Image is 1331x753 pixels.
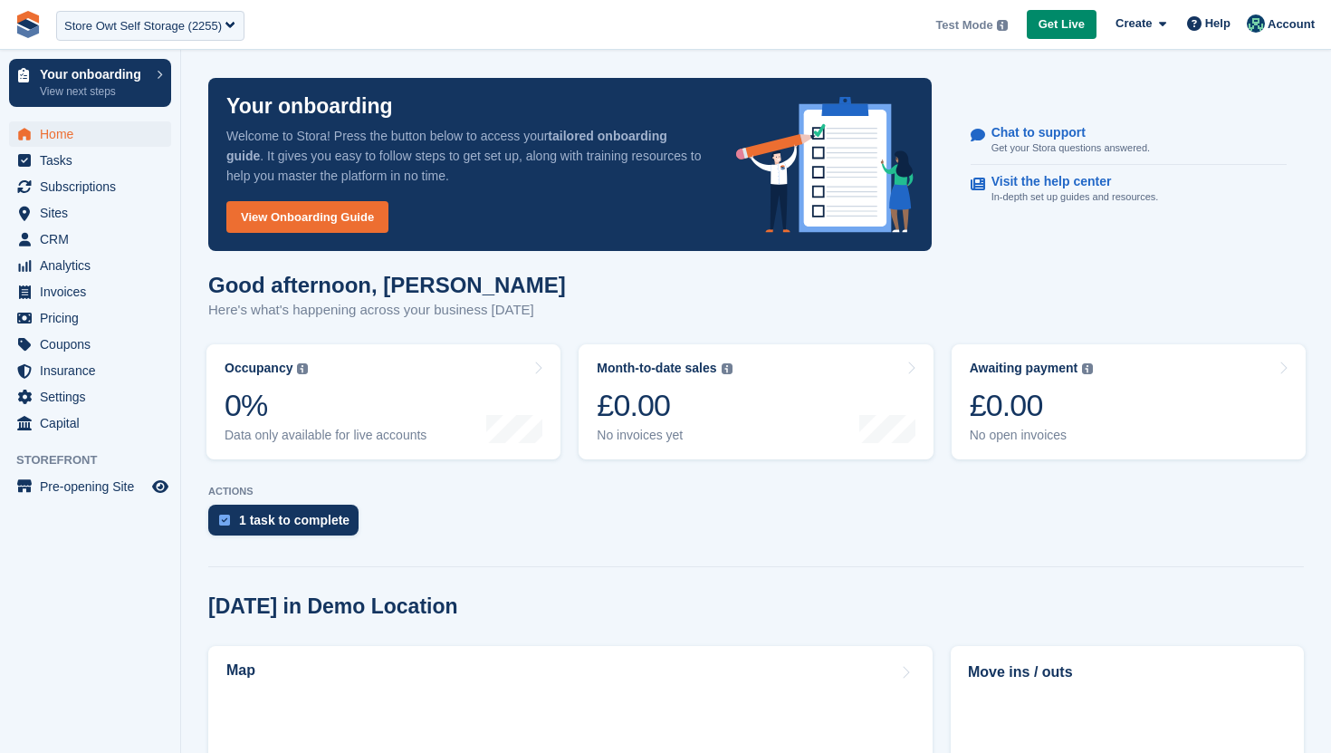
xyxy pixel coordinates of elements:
h2: Move ins / outs [968,661,1287,683]
p: Welcome to Stora! Press the button below to access your . It gives you easy to follow steps to ge... [226,126,707,186]
a: menu [9,253,171,278]
h1: Good afternoon, [PERSON_NAME] [208,273,566,297]
div: Month-to-date sales [597,361,716,376]
span: Tasks [40,148,148,173]
a: Visit the help center In-depth set up guides and resources. [971,165,1287,214]
span: Account [1268,15,1315,34]
a: Your onboarding View next steps [9,59,171,107]
span: Insurance [40,358,148,383]
a: Awaiting payment £0.00 No open invoices [952,344,1306,459]
p: ACTIONS [208,486,1304,497]
a: menu [9,148,171,173]
span: Sites [40,200,148,226]
a: 1 task to complete [208,505,368,545]
p: Your onboarding [226,96,393,117]
span: Coupons [40,332,148,357]
a: View Onboarding Guide [226,201,388,233]
a: Occupancy 0% Data only available for live accounts [206,344,560,459]
img: icon-info-grey-7440780725fd019a000dd9b08b2336e03edf1995a4989e88bcd33f0948082b44.svg [297,363,308,374]
div: No open invoices [970,428,1094,443]
span: Home [40,121,148,147]
p: In-depth set up guides and resources. [991,189,1159,205]
a: menu [9,358,171,383]
span: Create [1116,14,1152,33]
div: Data only available for live accounts [225,428,426,443]
span: Get Live [1039,15,1085,34]
a: Month-to-date sales £0.00 No invoices yet [579,344,933,459]
div: No invoices yet [597,428,732,443]
div: Store Owt Self Storage (2255) [64,17,222,35]
img: icon-info-grey-7440780725fd019a000dd9b08b2336e03edf1995a4989e88bcd33f0948082b44.svg [997,20,1008,31]
p: Your onboarding [40,68,148,81]
span: CRM [40,227,148,252]
a: menu [9,121,171,147]
div: £0.00 [970,387,1094,424]
div: £0.00 [597,387,732,424]
img: Jennifer Ofodile [1247,14,1265,33]
span: Settings [40,384,148,410]
span: Test Mode [935,16,992,34]
img: task-75834270c22a3079a89374b754ae025e5fb1db73e45f91037f5363f120a921f8.svg [219,515,230,526]
a: Get Live [1027,10,1096,40]
span: Pre-opening Site [40,474,148,499]
a: Preview store [149,476,171,497]
a: menu [9,279,171,304]
img: onboarding-info-6c161a55d2c0e0a8cae90662b2fe09162a5109e8cc188191df67fb4f79e88e88.svg [736,97,914,233]
h2: Map [226,662,255,679]
img: icon-info-grey-7440780725fd019a000dd9b08b2336e03edf1995a4989e88bcd33f0948082b44.svg [722,363,733,374]
span: Storefront [16,451,180,469]
div: Awaiting payment [970,361,1078,376]
a: menu [9,305,171,331]
p: Here's what's happening across your business [DATE] [208,300,566,321]
img: icon-info-grey-7440780725fd019a000dd9b08b2336e03edf1995a4989e88bcd33f0948082b44.svg [1082,363,1093,374]
img: stora-icon-8386f47178a22dfd0bd8f6a31ec36ba5ce8667c1dd55bd0f319d3a0aa187defe.svg [14,11,42,38]
a: menu [9,474,171,499]
span: Capital [40,410,148,436]
a: menu [9,410,171,436]
a: menu [9,174,171,199]
p: Get your Stora questions answered. [991,140,1150,156]
a: menu [9,384,171,410]
span: Subscriptions [40,174,148,199]
a: Chat to support Get your Stora questions answered. [971,116,1287,166]
p: View next steps [40,83,148,100]
div: Occupancy [225,361,292,376]
a: menu [9,227,171,252]
p: Chat to support [991,125,1135,140]
p: Visit the help center [991,174,1144,189]
span: Analytics [40,253,148,278]
div: 0% [225,387,426,424]
a: menu [9,332,171,357]
span: Pricing [40,305,148,331]
span: Help [1205,14,1230,33]
a: menu [9,200,171,226]
h2: [DATE] in Demo Location [208,594,458,619]
span: Invoices [40,279,148,304]
div: 1 task to complete [239,513,350,527]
